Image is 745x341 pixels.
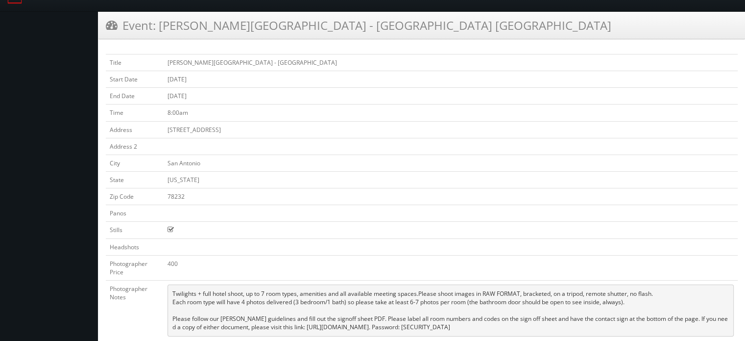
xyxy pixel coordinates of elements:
[164,121,738,138] td: [STREET_ADDRESS]
[106,155,164,171] td: City
[106,255,164,280] td: Photographer Price
[164,171,738,188] td: [US_STATE]
[106,238,164,255] td: Headshots
[106,71,164,88] td: Start Date
[164,188,738,205] td: 78232
[106,54,164,71] td: Title
[106,121,164,138] td: Address
[168,285,734,337] pre: Twilights + full hotel shoot, up to 7 room types, amenities and all available meeting spaces.Plea...
[164,88,738,105] td: [DATE]
[106,171,164,188] td: State
[164,54,738,71] td: [PERSON_NAME][GEOGRAPHIC_DATA] - [GEOGRAPHIC_DATA]
[106,188,164,205] td: Zip Code
[164,71,738,88] td: [DATE]
[164,255,738,280] td: 400
[106,222,164,238] td: Stills
[106,138,164,155] td: Address 2
[164,155,738,171] td: San Antonio
[106,88,164,105] td: End Date
[106,17,611,34] h3: Event: [PERSON_NAME][GEOGRAPHIC_DATA] - [GEOGRAPHIC_DATA] [GEOGRAPHIC_DATA]
[106,205,164,222] td: Panos
[106,105,164,121] td: Time
[164,105,738,121] td: 8:00am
